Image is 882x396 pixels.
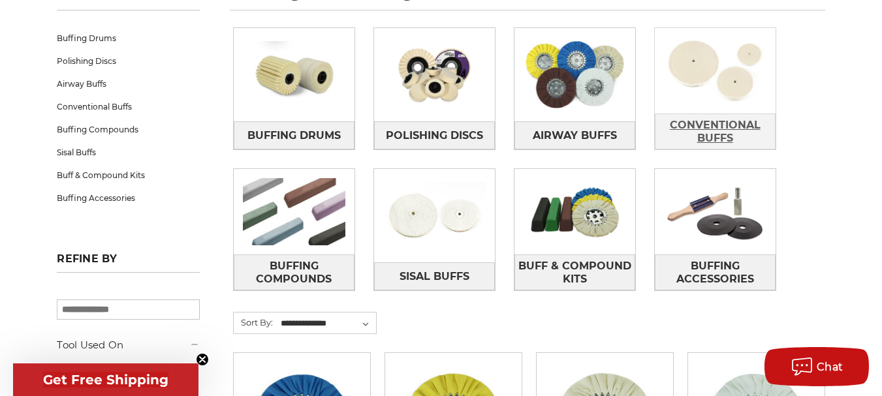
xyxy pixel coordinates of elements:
[57,118,199,141] a: Buffing Compounds
[655,114,776,149] a: Conventional Buffs
[374,32,495,117] img: Polishing Discs
[764,347,869,386] button: Chat
[374,262,495,290] a: Sisal Buffs
[57,95,199,118] a: Conventional Buffs
[13,363,198,396] div: Get Free ShippingClose teaser
[279,314,376,333] select: Sort By:
[374,173,495,258] img: Sisal Buffs
[57,164,199,187] a: Buff & Compound Kits
[234,255,354,290] span: Buffing Compounds
[57,337,199,353] h5: Tool Used On
[234,169,354,254] img: Buffing Compounds
[57,27,199,50] a: Buffing Drums
[57,141,199,164] a: Sisal Buffs
[247,125,341,147] span: Buffing Drums
[514,254,635,290] a: Buff & Compound Kits
[57,72,199,95] a: Airway Buffs
[57,360,199,383] a: Angle Grinder
[234,254,354,290] a: Buffing Compounds
[374,121,495,149] a: Polishing Discs
[196,353,209,366] button: Close teaser
[514,169,635,254] img: Buff & Compound Kits
[533,125,617,147] span: Airway Buffs
[234,32,354,117] img: Buffing Drums
[655,28,776,114] img: Conventional Buffs
[57,252,199,273] h5: Refine by
[57,187,199,209] a: Buffing Accessories
[655,254,776,290] a: Buffing Accessories
[515,255,635,290] span: Buff & Compound Kits
[655,114,775,149] span: Conventional Buffs
[43,372,168,388] span: Get Free Shipping
[514,32,635,117] img: Airway Buffs
[234,121,354,149] a: Buffing Drums
[400,266,469,288] span: Sisal Buffs
[57,50,199,72] a: Polishing Discs
[655,169,776,254] img: Buffing Accessories
[655,255,775,290] span: Buffing Accessories
[234,312,273,332] label: Sort By:
[817,361,843,373] span: Chat
[514,121,635,149] a: Airway Buffs
[386,125,483,147] span: Polishing Discs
